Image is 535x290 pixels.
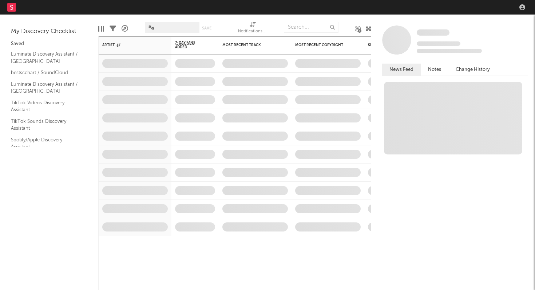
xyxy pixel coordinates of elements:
div: Artist [102,43,157,47]
div: Most Recent Track [222,43,277,47]
a: Luminate Discovery Assistant / [GEOGRAPHIC_DATA] [11,80,80,95]
span: Tracking Since: [DATE] [417,41,460,46]
div: Edit Columns [98,18,104,39]
div: Notifications (Artist) [238,27,267,36]
div: Saved [11,40,87,48]
button: News Feed [382,64,421,76]
div: Notifications (Artist) [238,18,267,39]
span: 7-Day Fans Added [175,41,204,49]
button: Save [202,26,211,30]
div: Most Recent Copyright [295,43,350,47]
div: Spotify Monthly Listeners [368,43,423,47]
div: A&R Pipeline [122,18,128,39]
span: 0 fans last week [417,49,482,53]
a: bestscchart / SoundCloud [11,69,80,77]
a: Luminate Discovery Assistant / [GEOGRAPHIC_DATA] [11,50,80,65]
div: Filters [110,18,116,39]
button: Notes [421,64,448,76]
button: Change History [448,64,497,76]
a: TikTok Sounds Discovery Assistant [11,117,80,132]
div: My Discovery Checklist [11,27,87,36]
a: Spotify/Apple Discovery Assistant [11,136,80,151]
input: Search... [284,22,338,33]
a: Some Artist [417,29,449,36]
a: TikTok Videos Discovery Assistant [11,99,80,114]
